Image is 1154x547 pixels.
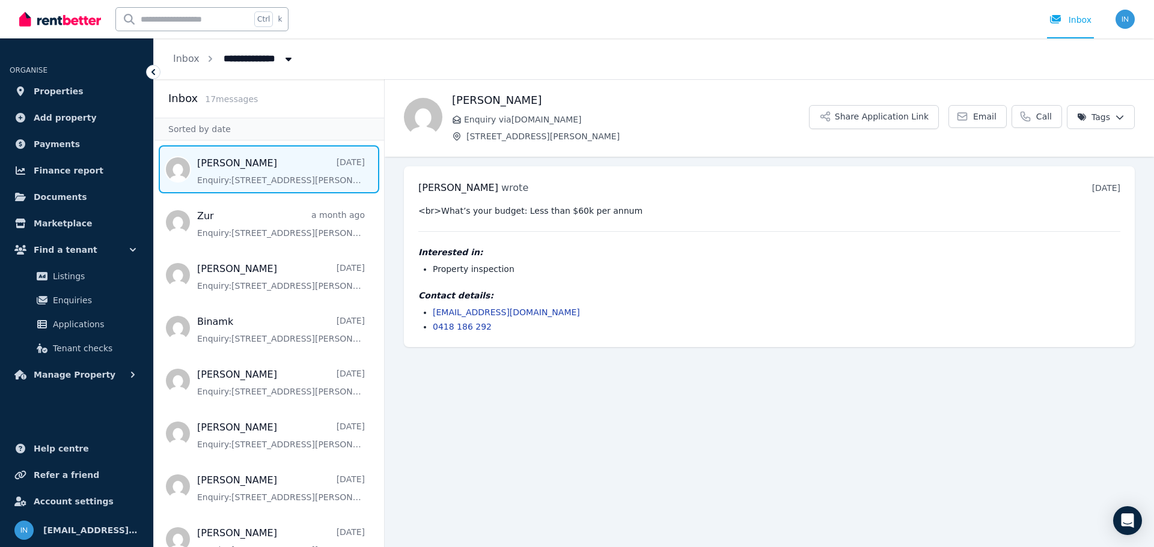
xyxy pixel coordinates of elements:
[418,205,1120,217] pre: <br>What’s your budget: Less than $60k per annum
[205,94,258,104] span: 17 message s
[197,156,365,186] a: [PERSON_NAME][DATE]Enquiry:[STREET_ADDRESS][PERSON_NAME].
[1116,10,1135,29] img: info@ckarchitecture.com.au
[1092,183,1120,193] time: [DATE]
[34,468,99,482] span: Refer a friend
[10,489,144,513] a: Account settings
[53,341,134,355] span: Tenant checks
[948,105,1007,128] a: Email
[34,190,87,204] span: Documents
[154,118,384,141] div: Sorted by date
[1036,110,1052,122] span: Call
[34,216,92,231] span: Marketplace
[14,264,139,288] a: Listings
[418,182,498,193] span: [PERSON_NAME]
[1012,105,1062,128] a: Call
[10,363,144,387] button: Manage Property
[168,90,198,107] h2: Inbox
[418,289,1120,301] h4: Contact details:
[34,137,80,151] span: Payments
[197,473,365,503] a: [PERSON_NAME][DATE]Enquiry:[STREET_ADDRESS][PERSON_NAME].
[197,315,365,345] a: Binamk[DATE]Enquiry:[STREET_ADDRESS][PERSON_NAME].
[10,238,144,262] button: Find a tenant
[10,79,144,103] a: Properties
[418,246,1120,258] h4: Interested in:
[173,53,200,64] a: Inbox
[1067,105,1135,129] button: Tags
[53,269,134,283] span: Listings
[809,105,939,129] button: Share Application Link
[10,66,47,74] span: ORGANISE
[197,209,365,239] a: Zura month agoEnquiry:[STREET_ADDRESS][PERSON_NAME].
[154,38,314,79] nav: Breadcrumb
[973,110,997,122] span: Email
[501,182,528,193] span: wrote
[10,106,144,130] a: Add property
[10,159,144,183] a: Finance report
[197,367,365,397] a: [PERSON_NAME][DATE]Enquiry:[STREET_ADDRESS][PERSON_NAME].
[1113,506,1142,535] div: Open Intercom Messenger
[34,441,89,456] span: Help centre
[10,132,144,156] a: Payments
[1049,14,1091,26] div: Inbox
[53,293,134,307] span: Enquiries
[34,243,97,257] span: Find a tenant
[197,420,365,450] a: [PERSON_NAME][DATE]Enquiry:[STREET_ADDRESS][PERSON_NAME].
[464,113,809,125] span: Enquiry via [DOMAIN_NAME]
[278,14,282,24] span: k
[34,110,97,125] span: Add property
[14,336,139,360] a: Tenant checks
[43,523,139,537] span: [EMAIL_ADDRESS][DOMAIN_NAME]
[10,211,144,235] a: Marketplace
[19,10,101,28] img: RentBetter
[452,92,809,109] h1: [PERSON_NAME]
[34,367,115,382] span: Manage Property
[34,494,114,509] span: Account settings
[53,317,134,331] span: Applications
[10,463,144,487] a: Refer a friend
[466,130,809,142] span: [STREET_ADDRESS][PERSON_NAME]
[197,262,365,292] a: [PERSON_NAME][DATE]Enquiry:[STREET_ADDRESS][PERSON_NAME].
[10,437,144,461] a: Help centre
[254,11,273,27] span: Ctrl
[1077,111,1110,123] span: Tags
[14,288,139,312] a: Enquiries
[14,312,139,336] a: Applications
[433,307,580,317] a: [EMAIL_ADDRESS][DOMAIN_NAME]
[433,322,492,331] a: 0418 186 292
[34,163,103,178] span: Finance report
[14,521,34,540] img: info@ckarchitecture.com.au
[433,263,1120,275] li: Property inspection
[34,84,84,98] span: Properties
[10,185,144,209] a: Documents
[404,98,442,136] img: Brady Patmore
